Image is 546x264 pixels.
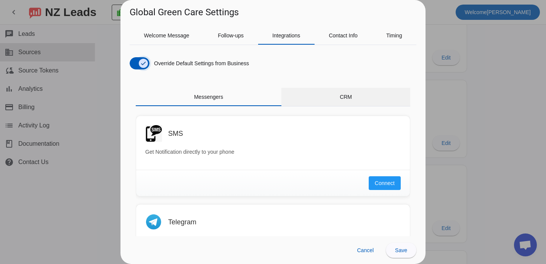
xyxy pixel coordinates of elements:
span: Integrations [272,33,300,38]
span: Cancel [357,247,374,253]
h3: Telegram [168,218,196,226]
button: Connect [369,176,401,190]
span: Welcome Message [144,33,189,38]
span: Follow-ups [218,33,244,38]
p: Get Notification directly to your phone [145,148,401,156]
span: Connect [375,179,395,187]
h3: SMS [168,130,183,137]
img: SMS [145,125,162,142]
button: Cancel [351,243,380,258]
span: CRM [340,94,352,100]
span: Timing [386,33,402,38]
span: Contact Info [329,33,358,38]
img: Telegram [145,214,162,230]
button: Save [386,243,416,258]
span: Save [395,247,407,253]
span: Messengers [194,94,223,100]
h1: Global Green Care Settings [130,6,239,18]
label: Override Default Settings from Business [153,60,249,67]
